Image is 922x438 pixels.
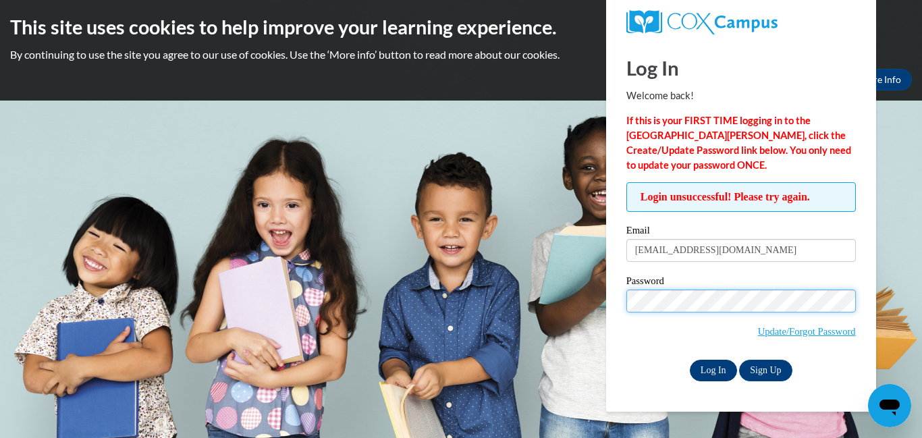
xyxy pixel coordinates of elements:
input: Log In [690,360,737,381]
p: By continuing to use the site you agree to our use of cookies. Use the ‘More info’ button to read... [10,47,912,62]
iframe: Button to launch messaging window [868,384,911,427]
label: Password [626,276,856,290]
h2: This site uses cookies to help improve your learning experience. [10,13,912,40]
label: Email [626,225,856,239]
a: Update/Forgot Password [758,326,856,337]
a: More Info [848,69,912,90]
h1: Log In [626,54,856,82]
img: COX Campus [626,10,778,34]
a: Sign Up [739,360,792,381]
a: COX Campus [626,10,856,34]
span: Login unsuccessful! Please try again. [626,182,856,212]
p: Welcome back! [626,88,856,103]
strong: If this is your FIRST TIME logging in to the [GEOGRAPHIC_DATA][PERSON_NAME], click the Create/Upd... [626,115,851,171]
